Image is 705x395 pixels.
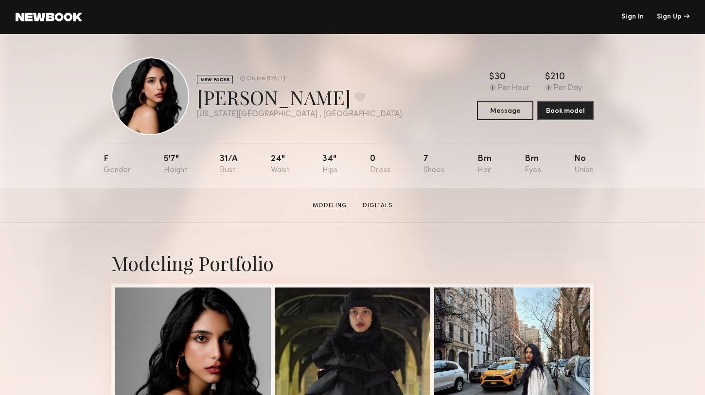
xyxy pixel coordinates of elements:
div: 24" [271,155,289,175]
div: 7 [423,155,444,175]
a: Digitals [359,201,397,210]
div: 34" [322,155,337,175]
div: [US_STATE][GEOGRAPHIC_DATA] , [GEOGRAPHIC_DATA] [197,110,402,119]
div: Modeling Portfolio [111,250,594,276]
div: 30 [494,72,506,82]
div: No [574,155,594,175]
div: Brn [477,155,492,175]
a: Modeling [309,201,351,210]
div: $ [545,72,550,82]
div: 31/a [220,155,238,175]
div: 5'7" [164,155,187,175]
div: 210 [550,72,565,82]
a: Sign In [621,14,644,20]
div: Sign Up [657,14,689,20]
div: NEW FACES [197,75,233,84]
button: Book model [537,101,594,120]
div: Online [DATE] [247,76,285,82]
div: $ [489,72,494,82]
div: F [104,155,131,175]
div: [PERSON_NAME] [197,84,402,110]
div: Per Day [554,84,582,93]
div: Brn [525,155,541,175]
button: Message [477,101,533,120]
div: Per Hour [498,84,529,93]
div: 0 [370,155,390,175]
